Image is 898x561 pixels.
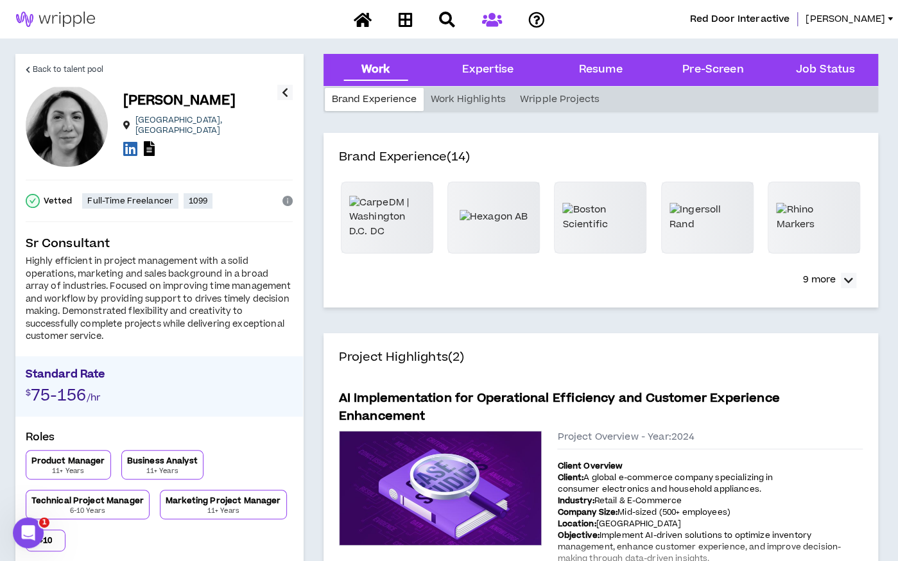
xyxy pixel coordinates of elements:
button: +10 [26,530,65,551]
span: check-circle [26,194,40,208]
p: Roles [26,429,293,450]
p: 6-10 Years [70,506,105,516]
span: A global e-commerce company specializing in consumer electronics and household appliances. [557,472,773,495]
h4: Brand Experience (14) [339,148,863,182]
iframe: Intercom live chat [13,517,44,548]
img: project-case-studies-default.jpeg [340,431,542,545]
div: Expertise [462,62,514,78]
strong: Client: [557,472,583,483]
strong: Client Overview [557,460,623,472]
p: 11+ Years [207,506,239,516]
img: Boston Scientific [562,203,638,232]
span: Back to talent pool [33,64,103,76]
div: Work Highlights [424,88,513,111]
p: 11+ Years [146,466,178,476]
div: Work [361,62,390,78]
div: Highly efficient in project management with a solid operations, marketing and sales background in... [26,255,293,343]
img: CarpeDM | Washington D.C. DC [349,196,425,239]
span: Retail & E-Commerce [594,495,682,506]
strong: Industry: [557,495,594,506]
p: Product Manager [31,456,105,466]
p: Technical Project Manager [31,496,144,506]
div: Wripple Projects [513,88,607,111]
img: Hexagon AB [460,210,528,224]
a: Back to talent pool [26,54,103,85]
div: Resume [579,62,623,78]
p: Full-Time Freelancer [87,196,173,206]
span: [PERSON_NAME] [806,12,885,26]
p: Sr Consultant [26,235,293,253]
div: Brand Experience [325,88,424,111]
span: Red Door Interactive [689,12,790,26]
span: 75-156 [31,384,87,407]
span: /hr [86,391,99,404]
div: Job Status [796,62,855,78]
div: Pre-Screen [682,62,743,78]
span: Mid-sized (500+ employees) [617,506,730,518]
button: 9 more [797,269,863,292]
img: Rhino Markers [776,203,852,232]
h4: Project Highlights (2) [339,349,863,382]
p: [PERSON_NAME] [123,92,236,110]
p: Vetted [44,196,73,206]
p: 11+ Years [52,466,84,476]
img: Ingersoll Rand [669,203,745,232]
p: 1099 [189,196,207,206]
p: 9 more [803,273,836,287]
span: Project Overview - Year: 2024 [557,431,695,444]
strong: Company Size: [557,506,617,518]
span: $ [26,387,31,399]
span: info-circle [282,196,293,206]
span: [GEOGRAPHIC_DATA] [596,518,681,530]
p: [GEOGRAPHIC_DATA] , [GEOGRAPHIC_DATA] [135,115,277,135]
h5: AI Implementation for Operational Efficiency and Customer Experience Enhancement [339,390,863,426]
strong: Location: [557,518,596,530]
div: Emmanuelle D. [26,85,108,167]
p: Business Analyst [127,456,198,466]
p: + 10 [39,535,52,546]
p: Marketing Project Manager [166,496,281,506]
strong: Objective: [557,530,599,541]
span: 1 [39,517,49,528]
p: Standard Rate [26,367,293,386]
